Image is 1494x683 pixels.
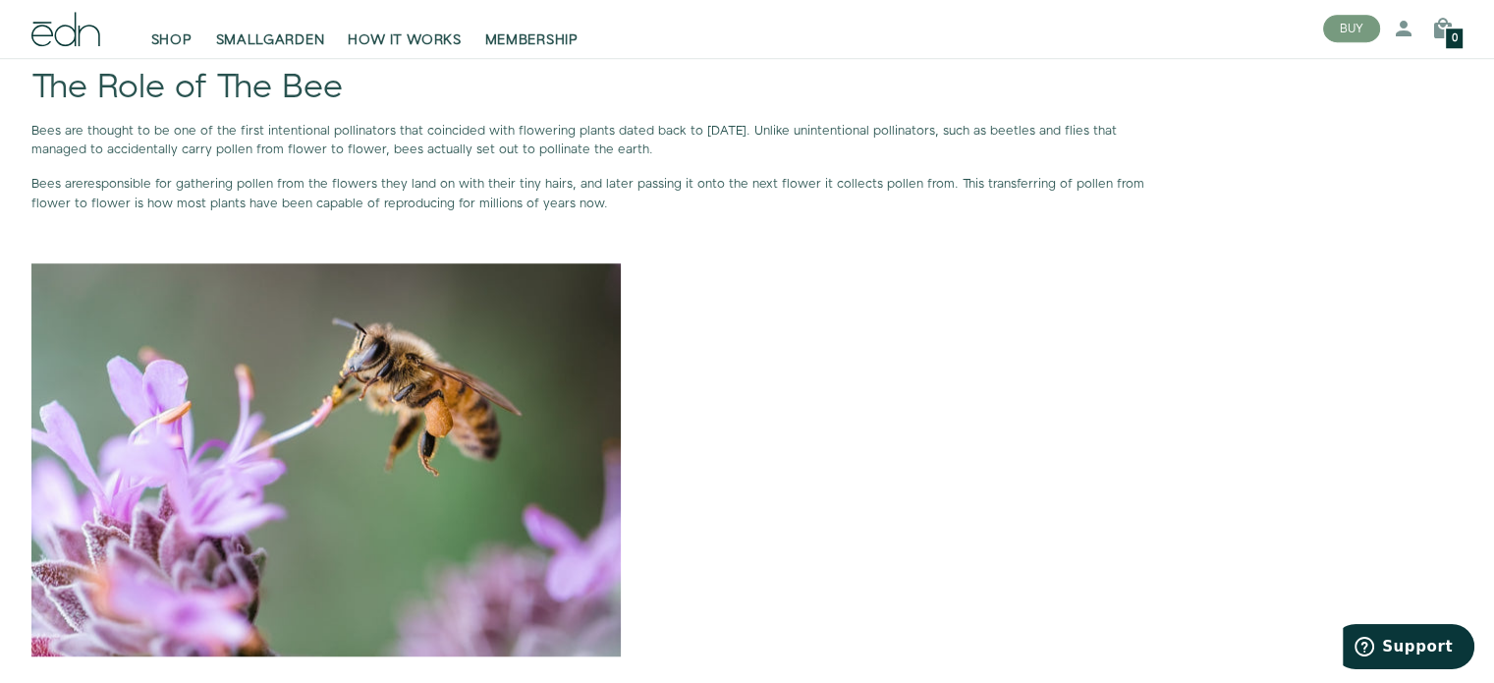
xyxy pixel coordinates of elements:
[216,31,325,51] span: SMALLGARDEN
[31,122,1117,158] span: Bees are thought to be one of the first intentional pollinators that coincided with flowering pla...
[204,8,337,51] a: SMALLGARDEN
[1323,16,1380,43] button: BUY
[139,8,204,51] a: SHOP
[31,175,83,193] span: Bees are
[473,8,590,51] a: MEMBERSHIP
[485,31,579,51] span: MEMBERSHIP
[1343,624,1474,673] iframe: Opens a widget where you can find more information
[31,70,1156,106] h1: The Role of The Bee
[336,8,472,51] a: HOW IT WORKS
[31,175,1156,212] p: responsible for gathering pollen from the flowers they land on with their tiny hairs, and later p...
[1452,34,1458,45] span: 0
[151,31,193,51] span: SHOP
[348,31,461,51] span: HOW IT WORKS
